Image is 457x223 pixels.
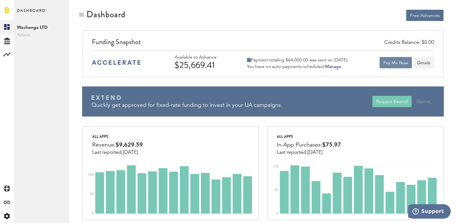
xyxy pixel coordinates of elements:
[276,212,278,215] text: 0
[92,37,434,50] div: Funding Snapshot
[92,212,94,215] text: 0
[277,140,341,150] div: In-App Purchases:
[17,31,66,39] span: Admin
[406,10,444,21] button: Free Advances
[88,173,94,176] text: 10K
[175,55,234,60] div: Available to Advance
[175,60,234,70] div: $25,669.41
[247,57,349,63] div: Payment totaling $64,000.00 was sent on [DATE].
[90,193,94,196] text: 5K
[325,65,341,69] a: Manage
[384,39,434,46] div: Credits Balance: $0.00
[247,64,349,70] div: You have no auto-payments scheduled.
[92,101,372,109] div: Quickly get approved for fixed-rate funding to invest in your UA campaigns.
[372,96,412,107] button: Request Extend
[273,165,278,168] text: 100
[275,189,278,192] text: 50
[277,133,341,140] div: All apps
[116,142,143,148] span: $9,629.59
[380,57,412,68] button: Pay Me Now
[87,9,125,19] div: Dashboard
[413,57,434,68] button: Details
[92,95,121,100] img: Braavo Extend
[92,60,140,65] img: accelerate-medium-blue-logo.svg
[412,96,434,107] button: Dismiss
[92,140,143,150] div: Revenue:
[307,150,323,155] span: [DATE]
[17,24,66,31] span: Wachanga LTD
[17,7,46,20] span: Dashboard
[92,133,143,140] div: All apps
[277,150,341,155] div: Last reported:
[408,204,451,220] iframe: Opens a widget where you can find more information
[322,142,341,148] span: $75.97
[92,150,143,155] div: Last reported:
[123,150,138,155] span: [DATE]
